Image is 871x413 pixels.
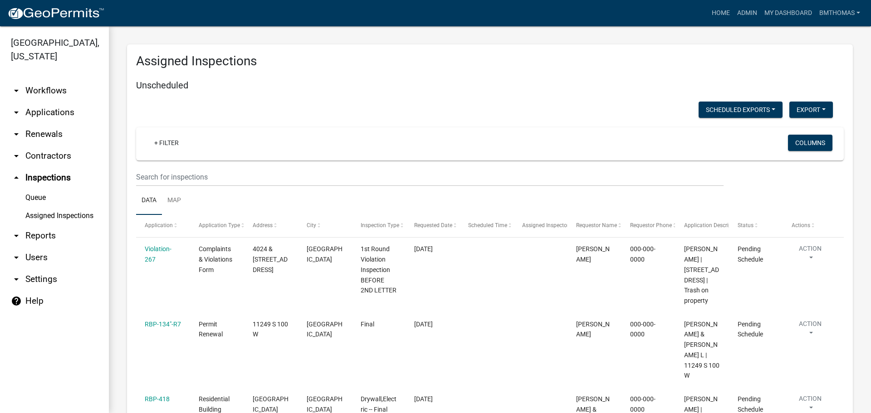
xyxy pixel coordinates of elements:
[522,222,569,228] span: Assigned Inspector
[514,215,568,237] datatable-header-cell: Assigned Inspector
[406,215,460,237] datatable-header-cell: Requested Date
[414,321,433,328] span: 06/17/2025
[361,245,396,294] span: 1st Round Violation Inspection BEFORE 2ND LETTER
[145,321,181,328] a: RBP-134"-R7
[145,245,171,263] a: Violation-267
[11,296,22,306] i: help
[253,245,288,273] span: 4024 & 4032 N WATER ST
[675,215,729,237] datatable-header-cell: Application Description
[699,102,783,118] button: Scheduled Exports
[199,321,223,338] span: Permit Renewal
[738,222,754,228] span: Status
[414,245,433,253] span: 11/27/2023
[190,215,244,237] datatable-header-cell: Application Type
[136,186,162,215] a: Data
[361,222,399,228] span: Inspection Type
[738,321,763,338] span: Pending Schedule
[460,215,514,237] datatable-header-cell: Scheduled Time
[11,172,22,183] i: arrow_drop_up
[789,102,833,118] button: Export
[199,222,240,228] span: Application Type
[738,245,763,263] span: Pending Schedule
[792,244,829,267] button: Action
[11,274,22,285] i: arrow_drop_down
[684,222,741,228] span: Application Description
[307,395,343,413] span: PERU
[361,321,374,328] span: Final
[761,5,816,22] a: My Dashboard
[708,5,734,22] a: Home
[630,222,672,228] span: Requestor Phone
[734,5,761,22] a: Admin
[11,129,22,140] i: arrow_drop_down
[307,222,316,228] span: City
[199,245,232,273] span: Complaints & Violations Form
[147,135,186,151] a: + Filter
[576,222,617,228] span: Requestor Name
[253,222,273,228] span: Address
[630,245,656,263] span: 000-000-0000
[136,215,190,237] datatable-header-cell: Application
[414,395,433,403] span: 08/28/2025
[414,222,452,228] span: Requested Date
[136,168,724,186] input: Search for inspections
[576,245,610,263] span: Megan Mongosa
[253,321,288,338] span: 11249 S 100 W
[792,319,829,342] button: Action
[783,215,837,237] datatable-header-cell: Actions
[145,395,170,403] a: RBP-418
[244,215,298,237] datatable-header-cell: Address
[298,215,352,237] datatable-header-cell: City
[307,321,343,338] span: Bunker Hill
[684,321,719,379] span: KEITH, JOHN D & JONI L | 11249 S 100 W
[136,80,844,91] h5: Unscheduled
[630,395,656,413] span: 000-000-0000
[630,321,656,338] span: 000-000-0000
[162,186,186,215] a: Map
[145,222,173,228] span: Application
[568,215,621,237] datatable-header-cell: Requestor Name
[738,395,763,413] span: Pending Schedule
[788,135,832,151] button: Columns
[468,222,507,228] span: Scheduled Time
[684,245,719,304] span: Cooper, Jerry L Sr | 4024 & 4032 N WATER ST | Trash on property
[11,151,22,161] i: arrow_drop_down
[352,215,406,237] datatable-header-cell: Inspection Type
[576,321,610,338] span: Corey
[816,5,864,22] a: bmthomas
[792,222,810,228] span: Actions
[11,230,22,241] i: arrow_drop_down
[729,215,783,237] datatable-header-cell: Status
[307,245,343,263] span: MEXICO
[621,215,675,237] datatable-header-cell: Requestor Phone
[11,85,22,96] i: arrow_drop_down
[11,252,22,263] i: arrow_drop_down
[136,53,844,69] h3: Assigned Inspections
[11,107,22,118] i: arrow_drop_down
